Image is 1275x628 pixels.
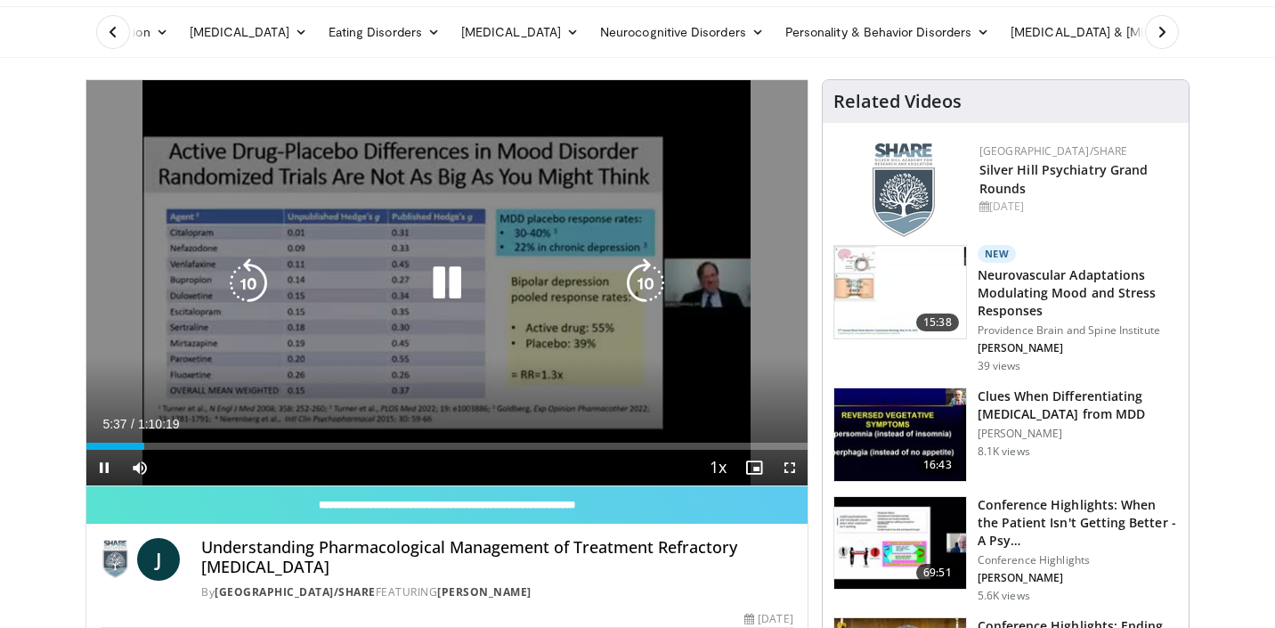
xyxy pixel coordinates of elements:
span: 5:37 [102,417,126,431]
a: Silver Hill Psychiatry Grand Rounds [979,161,1149,197]
img: Silver Hill Hospital/SHARE [101,538,130,581]
p: [PERSON_NAME] [978,427,1178,441]
div: [DATE] [979,199,1174,215]
p: [PERSON_NAME] [978,571,1178,585]
p: Conference Highlights [978,553,1178,567]
h4: Related Videos [833,91,962,112]
img: f8aaeb6d-318f-4fcf-bd1d-54ce21f29e87.png.150x105_q85_autocrop_double_scale_upscale_version-0.2.png [873,143,935,237]
span: 1:10:19 [138,417,180,431]
a: J [137,538,180,581]
a: Personality & Behavior Disorders [775,14,1000,50]
span: 15:38 [916,314,959,331]
video-js: Video Player [86,80,808,486]
span: 16:43 [916,456,959,474]
button: Fullscreen [772,450,808,485]
div: By FEATURING [201,584,793,600]
a: [MEDICAL_DATA] [179,14,318,50]
div: [DATE] [744,611,792,627]
p: Providence Brain and Spine Institute [978,323,1178,338]
div: Progress Bar [86,443,808,450]
p: 39 views [978,359,1021,373]
a: [GEOGRAPHIC_DATA]/SHARE [979,143,1128,159]
p: 5.6K views [978,589,1030,603]
button: Mute [122,450,158,485]
h3: Conference Highlights: When the Patient Isn't Getting Better - A Psy… [978,496,1178,550]
a: [MEDICAL_DATA] [451,14,589,50]
img: a6520382-d332-4ed3-9891-ee688fa49237.150x105_q85_crop-smart_upscale.jpg [834,388,966,481]
span: / [131,417,134,431]
p: [PERSON_NAME] [978,341,1178,355]
a: [GEOGRAPHIC_DATA]/SHARE [215,584,376,599]
span: 69:51 [916,564,959,582]
a: Neurocognitive Disorders [589,14,775,50]
button: Playback Rate [701,450,736,485]
p: New [978,245,1017,263]
a: 69:51 Conference Highlights: When the Patient Isn't Getting Better - A Psy… Conference Highlights... [833,496,1178,603]
button: Enable picture-in-picture mode [736,450,772,485]
a: 15:38 New Neurovascular Adaptations Modulating Mood and Stress Responses Providence Brain and Spi... [833,245,1178,373]
h3: Neurovascular Adaptations Modulating Mood and Stress Responses [978,266,1178,320]
button: Pause [86,450,122,485]
a: 16:43 Clues When Differentiating [MEDICAL_DATA] from MDD [PERSON_NAME] 8.1K views [833,387,1178,482]
p: 8.1K views [978,444,1030,459]
h3: Clues When Differentiating [MEDICAL_DATA] from MDD [978,387,1178,423]
a: [MEDICAL_DATA] & [MEDICAL_DATA] [1000,14,1255,50]
a: Eating Disorders [318,14,451,50]
img: 4562edde-ec7e-4758-8328-0659f7ef333d.150x105_q85_crop-smart_upscale.jpg [834,246,966,338]
a: [PERSON_NAME] [437,584,532,599]
h4: Understanding Pharmacological Management of Treatment Refractory [MEDICAL_DATA] [201,538,793,576]
img: 4362ec9e-0993-4580-bfd4-8e18d57e1d49.150x105_q85_crop-smart_upscale.jpg [834,497,966,590]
